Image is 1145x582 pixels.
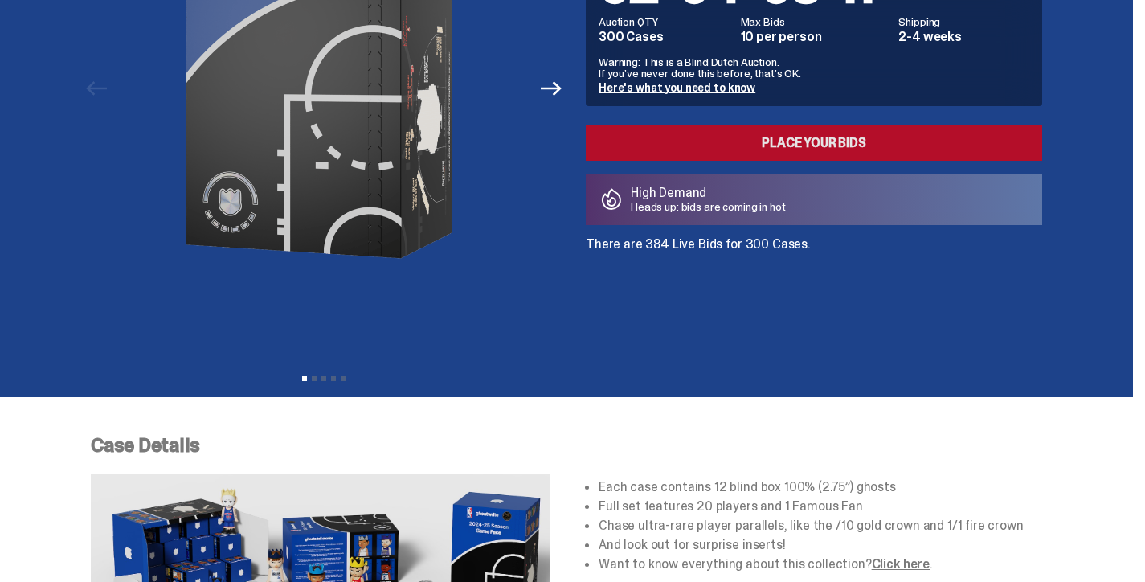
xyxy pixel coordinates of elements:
[599,558,1042,571] li: Want to know everything about this collection? .
[599,500,1042,513] li: Full set features 20 players and 1 Famous Fan
[599,481,1042,494] li: Each case contains 12 blind box 100% (2.75”) ghosts
[586,238,1042,251] p: There are 384 Live Bids for 300 Cases.
[321,376,326,381] button: View slide 3
[302,376,307,381] button: View slide 1
[586,125,1042,161] a: Place your Bids
[898,31,1029,43] dd: 2-4 weeks
[312,376,317,381] button: View slide 2
[331,376,336,381] button: View slide 4
[741,16,889,27] dt: Max Bids
[872,555,930,572] a: Click here
[631,186,786,199] p: High Demand
[91,436,1042,455] p: Case Details
[741,31,889,43] dd: 10 per person
[599,80,755,95] a: Here's what you need to know
[599,56,1029,79] p: Warning: This is a Blind Dutch Auction. If you’ve never done this before, that’s OK.
[534,71,569,106] button: Next
[631,201,786,212] p: Heads up: bids are coming in hot
[599,31,731,43] dd: 300 Cases
[599,539,1042,551] li: And look out for surprise inserts!
[898,16,1029,27] dt: Shipping
[341,376,346,381] button: View slide 5
[599,519,1042,532] li: Chase ultra-rare player parallels, like the /10 gold crown and 1/1 fire crown
[599,16,731,27] dt: Auction QTY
